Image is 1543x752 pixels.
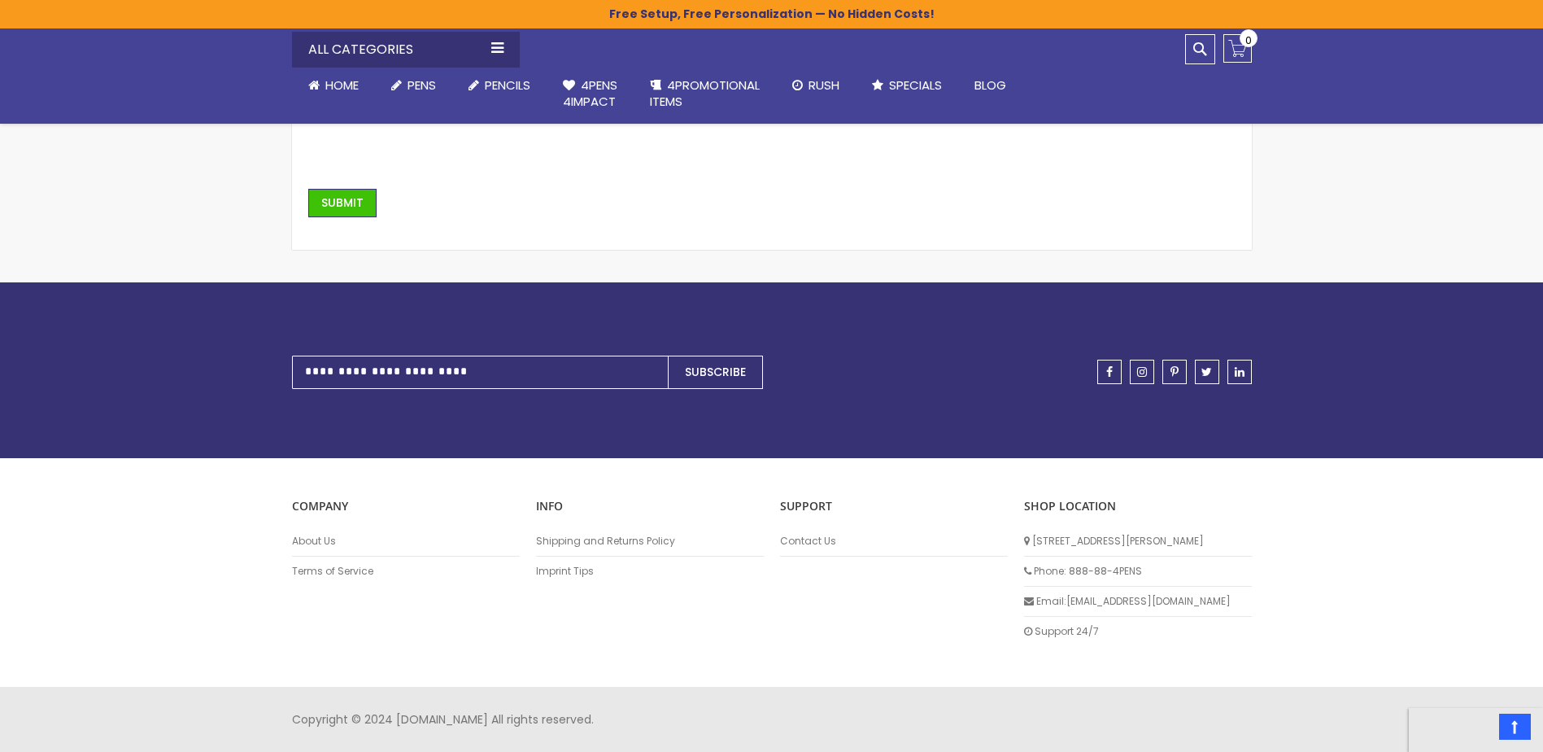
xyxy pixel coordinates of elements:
a: 4PROMOTIONALITEMS [634,68,776,120]
a: Pencils [452,68,547,103]
span: Rush [809,77,839,94]
span: Subscribe [685,364,746,380]
a: instagram [1130,360,1154,384]
button: Subscribe [668,356,763,389]
a: Specials [856,68,958,103]
span: 4PROMOTIONAL ITEMS [650,77,760,110]
a: Home [292,68,375,103]
a: Rush [776,68,856,103]
a: Imprint Tips [536,565,764,578]
span: 0 [1245,33,1252,48]
iframe: Google Customer Reviews [1409,708,1543,752]
p: COMPANY [292,499,520,514]
a: 0 [1223,34,1252,63]
span: Submit [321,195,364,211]
span: Home [325,77,359,94]
a: Blog [958,68,1022,103]
a: About Us [292,535,520,548]
span: Pencils [485,77,530,94]
span: Copyright © 2024 [DOMAIN_NAME] All rights reserved. [292,711,594,728]
span: 4Pens 4impact [563,77,617,110]
a: 4Pens4impact [547,68,634,120]
li: Support 24/7 [1024,617,1252,646]
p: SHOP LOCATION [1024,499,1252,514]
span: Pens [408,77,436,94]
button: Submit [308,189,377,217]
span: twitter [1201,366,1212,378]
span: Blog [974,77,1006,94]
a: Shipping and Returns Policy [536,535,764,548]
span: pinterest [1170,366,1179,378]
a: Contact Us [780,535,1008,548]
a: facebook [1097,360,1122,384]
span: linkedin [1235,366,1244,378]
p: Support [780,499,1008,514]
span: instagram [1137,366,1147,378]
span: facebook [1106,366,1113,378]
li: [STREET_ADDRESS][PERSON_NAME] [1024,527,1252,557]
li: Phone: 888-88-4PENS [1024,557,1252,587]
a: Pens [375,68,452,103]
div: All Categories [292,32,520,68]
a: Terms of Service [292,565,520,578]
span: Specials [889,77,942,94]
a: linkedin [1227,360,1252,384]
a: pinterest [1162,360,1187,384]
p: INFO [536,499,764,514]
a: twitter [1195,360,1219,384]
li: Email: [EMAIL_ADDRESS][DOMAIN_NAME] [1024,587,1252,617]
